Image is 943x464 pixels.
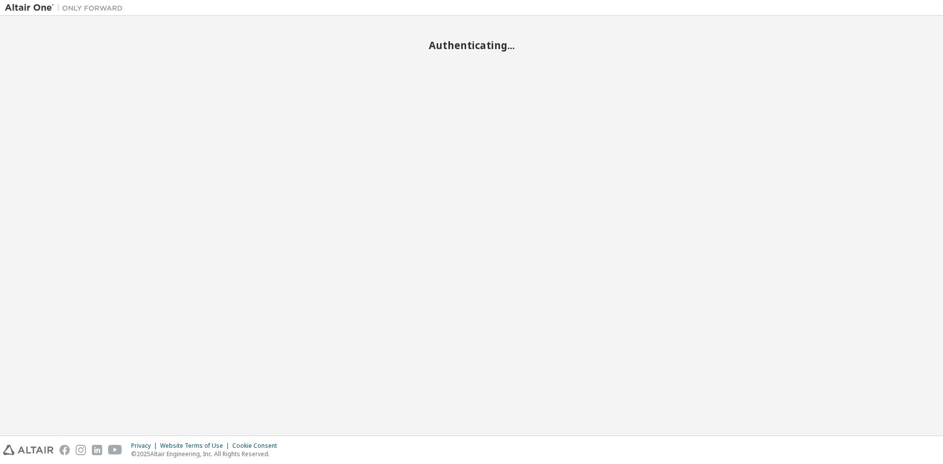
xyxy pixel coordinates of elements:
[5,39,938,52] h2: Authenticating...
[160,442,232,450] div: Website Terms of Use
[59,445,70,455] img: facebook.svg
[76,445,86,455] img: instagram.svg
[3,445,54,455] img: altair_logo.svg
[131,442,160,450] div: Privacy
[5,3,128,13] img: Altair One
[92,445,102,455] img: linkedin.svg
[108,445,122,455] img: youtube.svg
[232,442,283,450] div: Cookie Consent
[131,450,283,458] p: © 2025 Altair Engineering, Inc. All Rights Reserved.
